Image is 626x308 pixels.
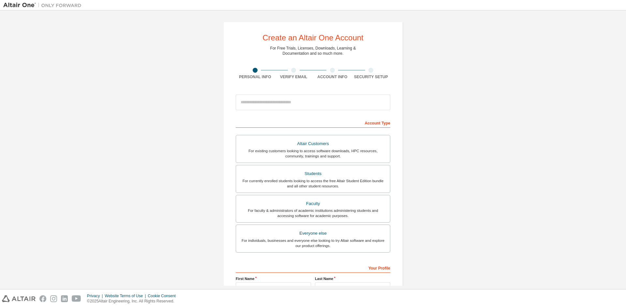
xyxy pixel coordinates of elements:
div: For faculty & administrators of academic institutions administering students and accessing softwa... [240,208,386,218]
div: Faculty [240,199,386,208]
div: Account Info [313,74,352,80]
div: Account Type [236,117,390,128]
div: Cookie Consent [148,293,179,299]
div: Create an Altair One Account [262,34,364,42]
div: Your Profile [236,262,390,273]
div: For currently enrolled students looking to access the free Altair Student Edition bundle and all ... [240,178,386,189]
img: linkedin.svg [61,295,68,302]
div: For existing customers looking to access software downloads, HPC resources, community, trainings ... [240,148,386,159]
div: Everyone else [240,229,386,238]
label: First Name [236,276,311,281]
div: Security Setup [352,74,391,80]
div: Website Terms of Use [105,293,148,299]
div: Personal Info [236,74,275,80]
p: © 2025 Altair Engineering, Inc. All Rights Reserved. [87,299,180,304]
div: For Free Trials, Licenses, Downloads, Learning & Documentation and so much more. [270,46,356,56]
img: youtube.svg [72,295,81,302]
img: facebook.svg [39,295,46,302]
img: Altair One [3,2,85,8]
img: instagram.svg [50,295,57,302]
div: Privacy [87,293,105,299]
img: altair_logo.svg [2,295,36,302]
div: Verify Email [275,74,313,80]
label: Last Name [315,276,390,281]
div: Students [240,169,386,178]
div: Altair Customers [240,139,386,148]
div: For individuals, businesses and everyone else looking to try Altair software and explore our prod... [240,238,386,248]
